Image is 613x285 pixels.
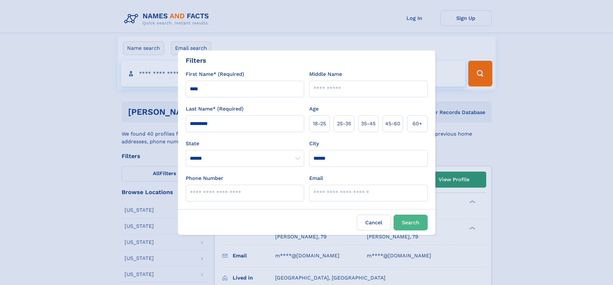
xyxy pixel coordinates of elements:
[186,56,206,65] div: Filters
[394,215,428,230] button: Search
[357,215,391,230] label: Cancel
[186,105,244,113] label: Last Name* (Required)
[313,120,326,128] span: 18‑25
[186,70,244,78] label: First Name* (Required)
[186,174,223,182] label: Phone Number
[309,105,319,113] label: Age
[186,140,304,147] label: State
[309,140,319,147] label: City
[309,70,342,78] label: Middle Name
[385,120,400,128] span: 45‑60
[413,120,422,128] span: 60+
[337,120,351,128] span: 25‑35
[309,174,323,182] label: Email
[361,120,376,128] span: 35‑45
